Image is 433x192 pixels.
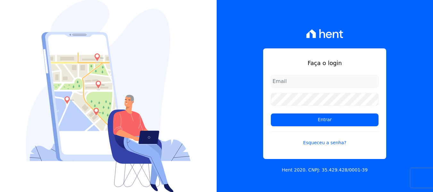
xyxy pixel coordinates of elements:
input: Entrar [271,113,379,126]
a: Esqueceu a senha? [271,131,379,146]
input: Email [271,75,379,88]
p: Hent 2020. CNPJ: 35.429.428/0001-39 [282,167,368,173]
h1: Faça o login [271,59,379,67]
